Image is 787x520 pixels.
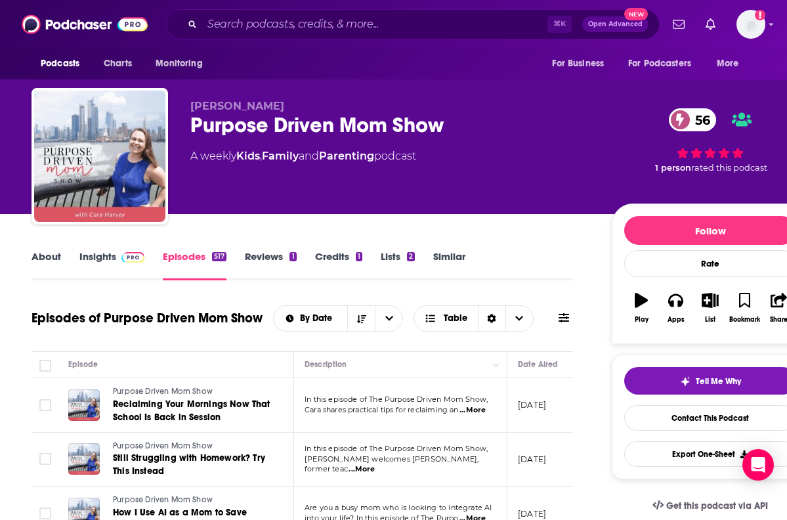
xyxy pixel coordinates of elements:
[299,150,319,162] span: and
[202,14,547,35] input: Search podcasts, credits, & more...
[113,441,213,450] span: Purpose Driven Mom Show
[658,284,692,332] button: Apps
[356,252,362,261] div: 1
[755,10,765,20] svg: Add a profile image
[459,405,486,416] span: ...More
[32,250,61,280] a: About
[260,150,262,162] span: ,
[41,54,79,73] span: Podcasts
[245,250,296,280] a: Reviews1
[113,399,270,423] span: Reclaiming Your Mornings Now That School Is Back in Session
[624,284,658,332] button: Play
[680,376,691,387] img: tell me why sparkle
[113,452,265,477] span: Still Struggling with Homework? Try This Instead
[113,441,270,452] a: Purpose Driven Mom Show
[305,405,459,414] span: Cara shares practical tips for reclaiming an
[518,454,546,465] p: [DATE]
[32,310,263,326] h1: Episodes of Purpose Driven Mom Show
[628,54,691,73] span: For Podcasters
[95,51,140,76] a: Charts
[708,51,755,76] button: open menu
[300,314,337,323] span: By Date
[190,100,284,112] span: [PERSON_NAME]
[305,444,488,453] span: In this episode of The Purpose Driven Mom Show,
[68,357,98,372] div: Episode
[444,314,467,323] span: Table
[620,51,710,76] button: open menu
[113,494,270,506] a: Purpose Driven Mom Show
[518,357,558,372] div: Date Aired
[666,500,768,511] span: Get this podcast via API
[349,464,375,475] span: ...More
[34,91,165,222] img: Purpose Driven Mom Show
[691,163,767,173] span: rated this podcast
[433,250,465,280] a: Similar
[315,250,362,280] a: Credits1
[305,357,347,372] div: Description
[700,13,721,35] a: Show notifications dropdown
[79,250,144,280] a: InsightsPodchaser Pro
[39,399,51,411] span: Toggle select row
[274,314,348,323] button: open menu
[39,508,51,519] span: Toggle select row
[478,306,505,331] div: Sort Direction
[212,252,226,261] div: 517
[682,108,717,131] span: 56
[717,54,739,73] span: More
[262,150,299,162] a: Family
[414,305,534,332] button: Choose View
[113,495,213,504] span: Purpose Driven Mom Show
[236,150,260,162] a: Kids
[39,453,51,465] span: Toggle select row
[705,316,715,324] div: List
[669,108,717,131] a: 56
[104,54,132,73] span: Charts
[552,54,604,73] span: For Business
[518,508,546,519] p: [DATE]
[547,16,572,33] span: ⌘ K
[407,252,415,261] div: 2
[582,16,649,32] button: Open AdvancedNew
[727,284,761,332] button: Bookmark
[305,395,488,404] span: In this episode of The Purpose Driven Mom Show,
[289,252,296,261] div: 1
[319,150,374,162] a: Parenting
[347,306,375,331] button: Sort Direction
[32,51,96,76] button: open menu
[190,148,416,164] div: A weekly podcast
[655,163,691,173] span: 1 person
[305,503,492,512] span: Are you a busy mom who is looking to integrate AI
[163,250,226,280] a: Episodes517
[518,399,546,410] p: [DATE]
[273,305,404,332] h2: Choose List sort
[736,10,765,39] img: User Profile
[22,12,148,37] img: Podchaser - Follow, Share and Rate Podcasts
[156,54,202,73] span: Monitoring
[146,51,219,76] button: open menu
[166,9,660,39] div: Search podcasts, credits, & more...
[736,10,765,39] button: Show profile menu
[588,21,643,28] span: Open Advanced
[543,51,620,76] button: open menu
[635,316,649,324] div: Play
[624,8,648,20] span: New
[113,398,270,424] a: Reclaiming Your Mornings Now That School Is Back in Session
[381,250,415,280] a: Lists2
[113,386,270,398] a: Purpose Driven Mom Show
[693,284,727,332] button: List
[668,316,685,324] div: Apps
[729,316,760,324] div: Bookmark
[736,10,765,39] span: Logged in as sarahhallprinc
[121,252,144,263] img: Podchaser Pro
[488,357,504,373] button: Column Actions
[742,449,774,481] div: Open Intercom Messenger
[113,452,270,478] a: Still Struggling with Homework? Try This Instead
[668,13,690,35] a: Show notifications dropdown
[696,376,741,387] span: Tell Me Why
[375,306,402,331] button: open menu
[305,454,479,474] span: [PERSON_NAME] welcomes [PERSON_NAME], former teac
[113,387,213,396] span: Purpose Driven Mom Show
